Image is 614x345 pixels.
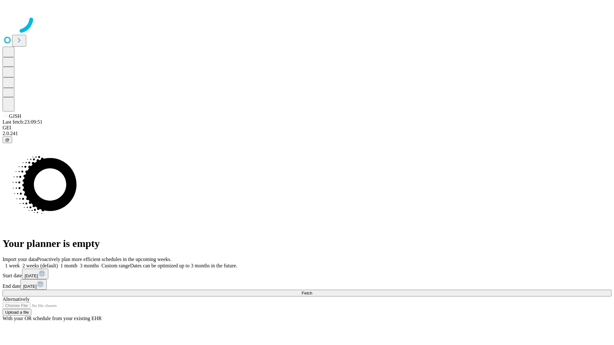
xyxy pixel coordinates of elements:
[22,269,48,279] button: [DATE]
[20,279,47,290] button: [DATE]
[3,136,12,143] button: @
[80,263,99,268] span: 3 months
[101,263,130,268] span: Custom range
[22,263,58,268] span: 2 weeks (default)
[60,263,77,268] span: 1 month
[5,263,20,268] span: 1 week
[3,131,611,136] div: 2.0.241
[3,279,611,290] div: End date
[3,238,611,249] h1: Your planner is empty
[5,137,10,142] span: @
[25,273,38,278] span: [DATE]
[3,119,43,125] span: Last fetch: 23:09:51
[3,290,611,296] button: Fetch
[3,309,31,316] button: Upload a file
[3,296,29,302] span: Alternatively
[3,257,37,262] span: Import your data
[3,269,611,279] div: Start date
[23,284,36,289] span: [DATE]
[37,257,171,262] span: Proactively plan more efficient schedules in the upcoming weeks.
[130,263,237,268] span: Dates can be optimized up to 3 months in the future.
[3,125,611,131] div: GEI
[3,316,102,321] span: With your OR schedule from your existing EHR
[9,113,21,119] span: GJSH
[302,291,312,295] span: Fetch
